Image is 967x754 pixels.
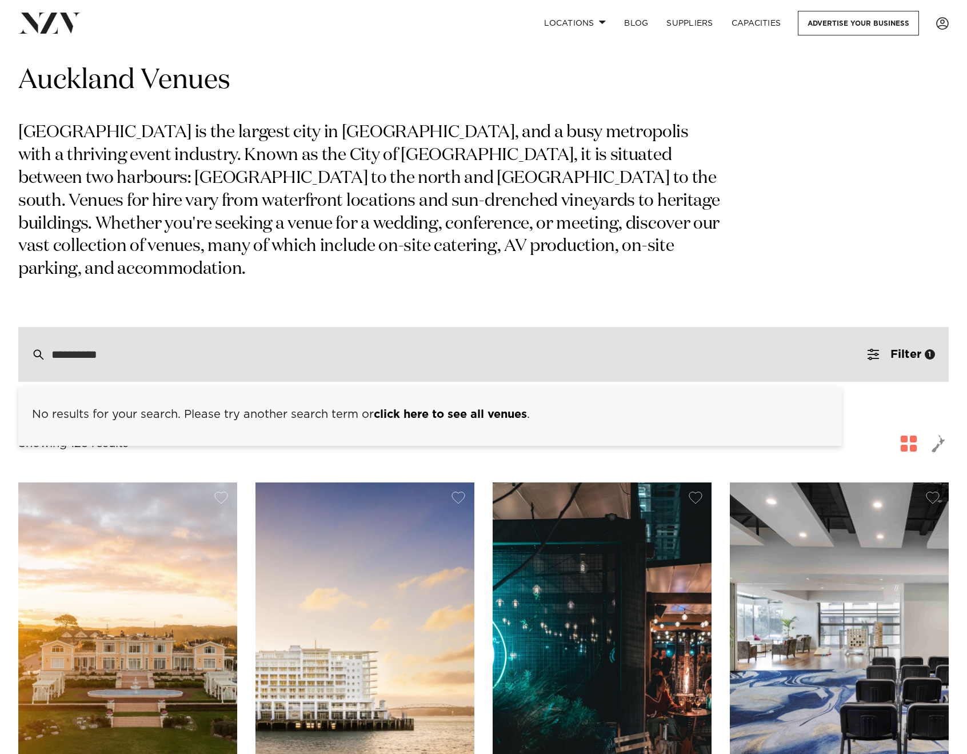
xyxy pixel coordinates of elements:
span: Filter [890,349,921,360]
div: No results for your search. Please try another search term or . [18,400,842,429]
img: nzv-logo.png [18,13,81,33]
h1: Auckland Venues [18,63,949,99]
div: 1 [925,349,935,360]
a: BLOG [615,11,657,35]
a: SUPPLIERS [657,11,722,35]
a: Capacities [722,11,790,35]
a: Advertise your business [798,11,919,35]
button: Filter1 [854,327,949,382]
a: Locations [535,11,615,35]
a: click here to see all venues [374,409,527,420]
p: [GEOGRAPHIC_DATA] is the largest city in [GEOGRAPHIC_DATA], and a busy metropolis with a thriving... [18,122,725,281]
